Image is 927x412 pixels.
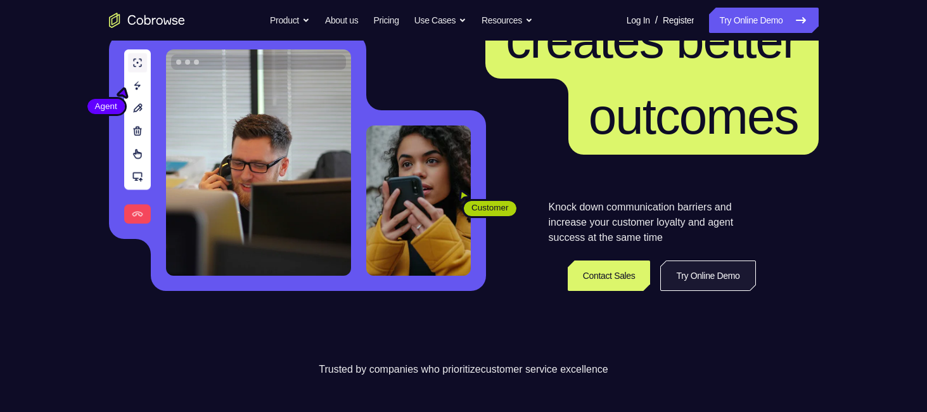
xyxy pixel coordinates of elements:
span: customer service excellence [481,364,608,375]
p: Knock down communication barriers and increase your customer loyalty and agent success at the sam... [549,200,756,245]
a: Pricing [373,8,399,33]
img: A customer support agent talking on the phone [166,49,351,276]
span: outcomes [589,88,798,145]
a: Try Online Demo [660,261,755,291]
a: Log In [627,8,650,33]
img: A customer holding their phone [366,126,471,276]
button: Resources [482,8,533,33]
button: Use Cases [414,8,466,33]
a: About us [325,8,358,33]
a: Register [663,8,694,33]
a: Contact Sales [568,261,651,291]
button: Product [270,8,310,33]
a: Try Online Demo [709,8,818,33]
span: / [655,13,658,28]
a: Go to the home page [109,13,185,28]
